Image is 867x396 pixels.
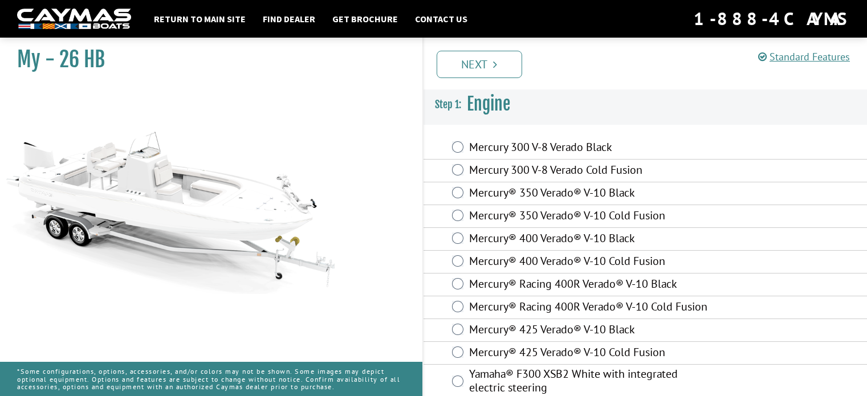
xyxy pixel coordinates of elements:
[17,362,405,396] p: *Some configurations, options, accessories, and/or colors may not be shown. Some images may depic...
[469,163,708,179] label: Mercury 300 V-8 Verado Cold Fusion
[758,50,850,63] a: Standard Features
[469,345,708,362] label: Mercury® 425 Verado® V-10 Cold Fusion
[469,300,708,316] label: Mercury® Racing 400R Verado® V-10 Cold Fusion
[148,11,251,26] a: Return to main site
[469,254,708,271] label: Mercury® 400 Verado® V-10 Cold Fusion
[469,277,708,293] label: Mercury® Racing 400R Verado® V-10 Black
[17,9,131,30] img: white-logo-c9c8dbefe5ff5ceceb0f0178aa75bf4bb51f6bca0971e226c86eb53dfe498488.png
[469,140,708,157] label: Mercury 300 V-8 Verado Black
[437,51,522,78] a: Next
[469,209,708,225] label: Mercury® 350 Verado® V-10 Cold Fusion
[469,322,708,339] label: Mercury® 425 Verado® V-10 Black
[694,6,850,31] div: 1-888-4CAYMAS
[469,231,708,248] label: Mercury® 400 Verado® V-10 Black
[469,186,708,202] label: Mercury® 350 Verado® V-10 Black
[257,11,321,26] a: Find Dealer
[17,47,394,72] h1: My - 26 HB
[409,11,473,26] a: Contact Us
[327,11,404,26] a: Get Brochure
